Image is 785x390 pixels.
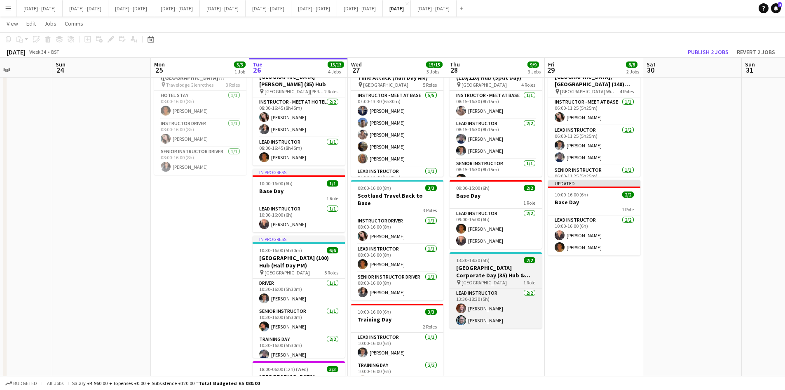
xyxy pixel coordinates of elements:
[3,18,21,29] a: View
[411,0,457,17] button: [DATE] - [DATE]
[153,65,165,75] span: 25
[327,366,338,372] span: 3/3
[548,215,640,255] app-card-role: Lead Instructor2/210:00-16:00 (6h)[PERSON_NAME][PERSON_NAME]
[154,119,246,147] app-card-role: Instructor Driver1/108:00-16:00 (8h)[PERSON_NAME]
[450,288,542,329] app-card-role: Lead Instructor2/213:30-18:30 (5h)[PERSON_NAME][PERSON_NAME]
[733,47,778,57] button: Revert 2 jobs
[626,61,637,68] span: 8/8
[253,54,345,165] app-job-card: In progress08:00-16:45 (8h45m)3/3[GEOGRAPHIC_DATA][PERSON_NAME] (85) Hub [GEOGRAPHIC_DATA][PERSON...
[524,185,535,191] span: 2/2
[426,69,442,75] div: 3 Jobs
[265,88,324,95] span: [GEOGRAPHIC_DATA][PERSON_NAME]
[524,257,535,263] span: 2/2
[246,0,291,17] button: [DATE] - [DATE]
[327,180,338,187] span: 1/1
[521,82,535,88] span: 4 Roles
[253,236,345,242] div: In progress
[450,180,542,249] app-job-card: 09:00-15:00 (6h)2/2Base Day1 RoleLead Instructor2/209:00-15:00 (6h)[PERSON_NAME][PERSON_NAME]
[450,119,542,159] app-card-role: Lead Instructor2/208:15-16:30 (8h15m)[PERSON_NAME][PERSON_NAME]
[456,185,490,191] span: 09:00-15:00 (6h)
[253,169,345,232] div: In progress10:00-16:00 (6h)1/1Base Day1 RoleLead Instructor1/110:00-16:00 (6h)[PERSON_NAME]
[253,236,345,358] app-job-card: In progress10:30-16:00 (5h30m)6/6[GEOGRAPHIC_DATA] (100) Hub (Half Day PM) [GEOGRAPHIC_DATA]5 Rol...
[560,88,620,95] span: [GEOGRAPHIC_DATA] Wimbledon
[423,207,437,213] span: 3 Roles
[351,61,362,68] span: Wed
[253,373,345,388] h3: [GEOGRAPHIC_DATA] - [GEOGRAPHIC_DATA] Return
[358,309,391,315] span: 10:00-16:00 (6h)
[450,264,542,279] h3: [GEOGRAPHIC_DATA] Corporate Day (35) Hub & Archery
[622,206,634,213] span: 1 Role
[17,0,63,17] button: [DATE] - [DATE]
[23,18,39,29] a: Edit
[450,252,542,329] app-job-card: 13:30-18:30 (5h)2/2[GEOGRAPHIC_DATA] Corporate Day (35) Hub & Archery [GEOGRAPHIC_DATA]1 RoleLead...
[259,247,302,253] span: 10:30-16:00 (5h30m)
[26,20,36,27] span: Edit
[65,20,83,27] span: Comms
[523,279,535,286] span: 1 Role
[259,180,293,187] span: 10:00-16:00 (6h)
[548,73,640,88] h3: [GEOGRAPHIC_DATA], [GEOGRAPHIC_DATA] (140) Hub (Half Day AM)
[527,61,539,68] span: 9/9
[44,20,56,27] span: Jobs
[13,381,37,386] span: Budgeted
[51,49,59,55] div: BST
[745,61,755,68] span: Sun
[351,180,443,300] app-job-card: 08:00-16:00 (8h)3/3Scotland Travel Back to Base3 RolesInstructor Driver1/108:00-16:00 (8h)[PERSON...
[426,61,443,68] span: 15/15
[547,65,555,75] span: 29
[383,0,411,17] button: [DATE]
[462,279,507,286] span: [GEOGRAPHIC_DATA]
[72,380,260,386] div: Salary £4 960.00 + Expenses £0.00 + Subsistence £120.00 =
[328,69,344,75] div: 4 Jobs
[327,247,338,253] span: 6/6
[351,54,443,177] app-job-card: 07:00-13:30 (6h30m)9/9[GEOGRAPHIC_DATA] (270) Time Attack (Half Day AM) [GEOGRAPHIC_DATA]5 RolesI...
[555,191,588,198] span: 10:00-16:00 (6h)
[548,54,640,177] div: Updated06:00-11:25 (5h25m)6/6[GEOGRAPHIC_DATA], [GEOGRAPHIC_DATA] (140) Hub (Half Day AM) [GEOGRA...
[154,0,200,17] button: [DATE] - [DATE]
[456,257,490,263] span: 13:30-18:30 (5h)
[423,82,437,88] span: 5 Roles
[324,88,338,95] span: 2 Roles
[744,65,755,75] span: 31
[548,199,640,206] h3: Base Day
[253,279,345,307] app-card-role: Driver1/110:30-16:00 (5h30m)[PERSON_NAME]
[548,165,640,194] app-card-role: Senior Instructor1/106:00-11:25 (5h25m)
[548,180,640,255] div: Updated10:00-16:00 (6h)2/2Base Day1 RoleLead Instructor2/210:00-16:00 (6h)[PERSON_NAME][PERSON_NAME]
[337,0,383,17] button: [DATE] - [DATE]
[27,49,48,55] span: Week 34
[450,54,542,177] app-job-card: 08:15-16:30 (8h15m)5/5[GEOGRAPHIC_DATA] (110/110) Hub (Split Day) [GEOGRAPHIC_DATA]4 RolesInstruc...
[462,82,507,88] span: [GEOGRAPHIC_DATA]
[351,91,443,167] app-card-role: Instructor - Meet at Base5/507:00-13:30 (6h30m)[PERSON_NAME][PERSON_NAME][PERSON_NAME][PERSON_NAM...
[154,54,246,175] app-job-card: 08:00-16:00 (8h)3/3[GEOGRAPHIC_DATA] ([GEOGRAPHIC_DATA][PERSON_NAME]) - [GEOGRAPHIC_DATA][PERSON_...
[253,204,345,232] app-card-role: Lead Instructor1/110:00-16:00 (6h)[PERSON_NAME]
[253,187,345,195] h3: Base Day
[61,18,87,29] a: Comms
[259,366,308,372] span: 18:00-06:00 (12h) (Wed)
[226,82,240,88] span: 3 Roles
[253,254,345,269] h3: [GEOGRAPHIC_DATA] (100) Hub (Half Day PM)
[7,20,18,27] span: View
[771,3,781,13] a: 4
[425,309,437,315] span: 3/3
[253,169,345,175] div: In progress
[253,307,345,335] app-card-role: Senior Instructor1/110:30-16:00 (5h30m)[PERSON_NAME]
[351,216,443,244] app-card-role: Instructor Driver1/108:00-16:00 (8h)[PERSON_NAME]
[63,0,108,17] button: [DATE] - [DATE]
[450,159,542,187] app-card-role: Senior Instructor1/108:15-16:30 (8h15m)[PERSON_NAME]
[358,185,391,191] span: 08:00-16:00 (8h)
[620,88,634,95] span: 4 Roles
[363,82,408,88] span: [GEOGRAPHIC_DATA]
[154,147,246,175] app-card-role: Senior Instructor Driver1/108:00-16:00 (8h)[PERSON_NAME]
[253,73,345,88] h3: [GEOGRAPHIC_DATA][PERSON_NAME] (85) Hub
[54,65,66,75] span: 24
[548,97,640,125] app-card-role: Instructor - Meet at Base1/106:00-11:25 (5h25m)[PERSON_NAME]
[4,379,38,388] button: Budgeted
[291,0,337,17] button: [DATE] - [DATE]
